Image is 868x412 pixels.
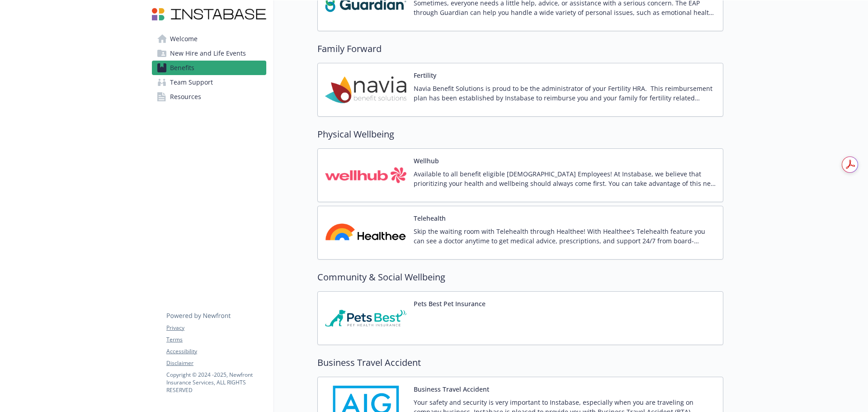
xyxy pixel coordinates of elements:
p: Navia Benefit Solutions is proud to be the administrator of your Fertility HRA. This reimbursemen... [414,84,716,103]
button: Telehealth [414,213,446,223]
a: Team Support [152,75,266,90]
p: Copyright © 2024 - 2025 , Newfront Insurance Services, ALL RIGHTS RESERVED [166,371,266,394]
h2: Community & Social Wellbeing [317,270,723,284]
a: Disclaimer [166,359,266,367]
img: Healthee carrier logo [325,213,406,252]
a: Benefits [152,61,266,75]
span: Team Support [170,75,213,90]
span: New Hire and Life Events [170,46,246,61]
button: Wellhub [414,156,439,166]
button: Business Travel Accident [414,384,489,394]
img: Wellhub carrier logo [325,156,406,194]
h2: Business Travel Accident [317,356,723,369]
h2: Physical Wellbeing [317,128,723,141]
p: Skip the waiting room with Telehealth through Healthee! With Healthee's Telehealth feature you ca... [414,227,716,246]
a: Accessibility [166,347,266,355]
span: Resources [170,90,201,104]
span: Benefits [170,61,194,75]
a: Terms [166,336,266,344]
a: New Hire and Life Events [152,46,266,61]
img: Navia Benefit Solutions carrier logo [325,71,406,109]
button: Pets Best Pet Insurance [414,299,486,308]
button: Fertility [414,71,436,80]
img: Pets Best Insurance Services carrier logo [325,299,406,337]
span: Welcome [170,32,198,46]
a: Welcome [152,32,266,46]
a: Resources [152,90,266,104]
p: Available to all benefit eligible [DEMOGRAPHIC_DATA] Employees! At Instabase, we believe that pri... [414,169,716,188]
a: Privacy [166,324,266,332]
h2: Family Forward [317,42,723,56]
